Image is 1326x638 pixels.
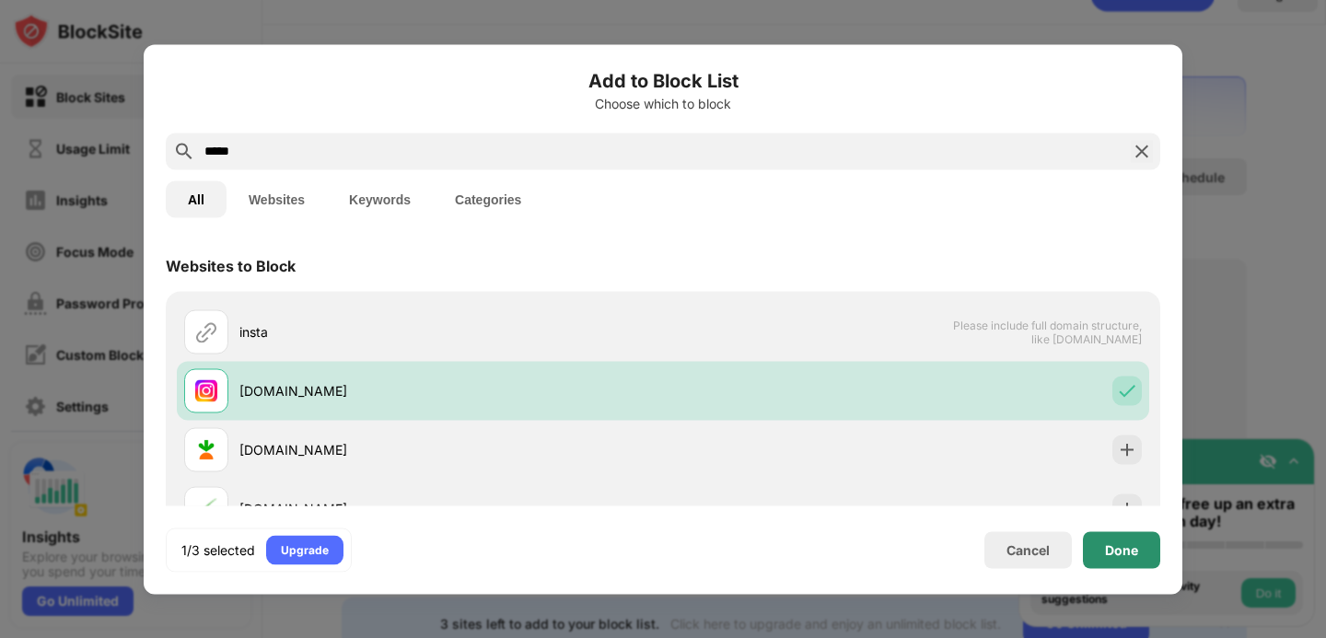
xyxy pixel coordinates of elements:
button: Keywords [327,180,433,217]
div: [DOMAIN_NAME] [239,381,663,400]
span: Please include full domain structure, like [DOMAIN_NAME] [952,318,1142,345]
div: Upgrade [281,540,329,559]
div: Choose which to block [166,96,1160,110]
img: search-close [1131,140,1153,162]
img: favicons [195,379,217,401]
button: All [166,180,227,217]
div: Done [1105,542,1138,557]
button: Websites [227,180,327,217]
div: [DOMAIN_NAME] [239,440,663,459]
div: [DOMAIN_NAME] [239,499,663,518]
img: favicons [195,438,217,460]
h6: Add to Block List [166,66,1160,94]
div: insta [239,322,663,342]
img: favicons [195,497,217,519]
div: 1/3 selected [181,540,255,559]
button: Categories [433,180,543,217]
img: search.svg [173,140,195,162]
img: url.svg [195,320,217,342]
div: Websites to Block [166,256,296,274]
div: Cancel [1006,542,1050,558]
